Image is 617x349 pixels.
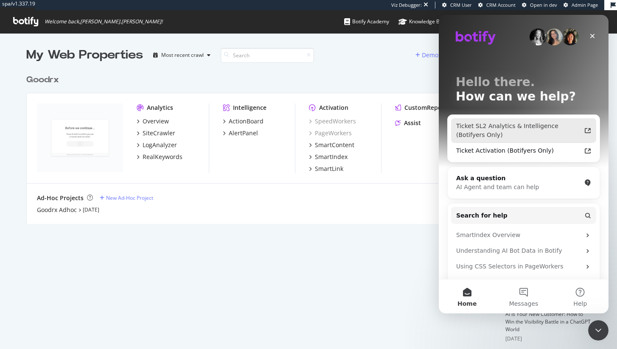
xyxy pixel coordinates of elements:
div: SmartLink [315,165,343,173]
a: RealKeywords [137,153,182,161]
div: Demo Web Property [422,51,479,59]
div: Activation [319,103,348,112]
div: Assist [404,119,421,127]
a: New Ad-Hoc Project [100,194,153,201]
div: [DATE] [505,335,591,343]
span: Welcome back, [PERSON_NAME].[PERSON_NAME] ! [45,18,163,25]
span: Admin Page [572,2,598,8]
a: Open in dev [522,2,557,8]
a: SmartContent [309,141,354,149]
span: CRM Account [486,2,516,8]
div: Most recent crawl [161,53,204,58]
a: Organizations [457,10,501,33]
div: Overview [143,117,169,126]
a: Knowledge Base [398,10,448,33]
div: Viz Debugger: [391,2,422,8]
a: Overview [137,117,169,126]
a: SmartIndex [309,153,348,161]
img: goodrx.com [37,103,123,172]
a: PageWorkers [309,129,352,137]
div: Analytics [147,103,173,112]
a: AlertPanel [223,129,258,137]
div: Goodrx [26,74,59,86]
div: New Ad-Hoc Project [106,194,153,201]
div: RealKeywords [143,153,182,161]
div: SmartContent [315,141,354,149]
button: Most recent crawl [150,48,214,62]
a: SmartLink [309,165,343,173]
a: Assist [395,119,421,127]
a: CRM User [442,2,472,8]
div: SmartIndex [315,153,348,161]
a: [DATE] [83,206,99,213]
a: CustomReports [395,103,450,112]
a: ActionBoard [223,117,264,126]
a: Goodrx [26,74,62,86]
a: AI Is Your New Customer: How to Win the Visibility Battle in a ChatGPT World [505,310,591,333]
a: Demo Web Property [415,51,480,59]
span: CRM User [450,2,472,8]
div: Intelligence [233,103,266,112]
div: CustomReports [404,103,450,112]
a: LogAnalyzer [137,141,177,149]
a: Goodrx Adhoc [37,206,77,214]
span: Open in dev [530,2,557,8]
div: SiteCrawler [143,129,175,137]
a: SpeedWorkers [309,117,356,126]
a: CRM Account [478,2,516,8]
iframe: Intercom live chat [439,15,609,313]
a: Botify Academy [344,10,389,33]
div: ActionBoard [229,117,264,126]
div: AlertPanel [229,129,258,137]
div: Knowledge Base [398,17,448,26]
input: Search [221,48,314,63]
a: Admin Page [564,2,598,8]
div: LogAnalyzer [143,141,177,149]
div: Botify Academy [344,17,389,26]
div: grid [26,64,485,224]
div: Ad-Hoc Projects [37,194,84,202]
iframe: Intercom live chat [588,320,609,341]
div: My Web Properties [26,47,143,64]
a: SiteCrawler [137,129,175,137]
button: Demo Web Property [415,48,480,62]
